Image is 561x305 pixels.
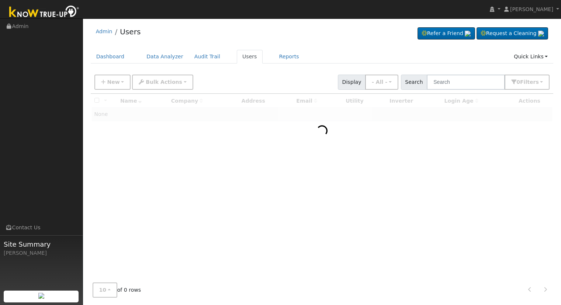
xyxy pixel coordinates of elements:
span: Search [401,75,427,90]
span: of 0 rows [93,282,141,298]
span: Display [338,75,366,90]
a: Users [120,27,141,36]
span: New [107,79,120,85]
button: Bulk Actions [132,75,193,90]
span: [PERSON_NAME] [510,6,553,12]
div: [PERSON_NAME] [4,249,79,257]
span: Site Summary [4,239,79,249]
a: Dashboard [91,50,130,64]
a: Users [237,50,263,64]
a: Data Analyzer [141,50,189,64]
input: Search [427,75,505,90]
a: Reports [274,50,305,64]
span: Filter [520,79,539,85]
img: retrieve [38,293,44,299]
a: Request a Cleaning [477,27,548,40]
button: - All - [365,75,398,90]
a: Admin [96,28,112,34]
a: Quick Links [508,50,553,64]
img: Know True-Up [6,4,83,21]
button: 0Filters [505,75,550,90]
img: retrieve [538,31,544,37]
a: Audit Trail [189,50,226,64]
button: 10 [93,282,117,298]
span: s [536,79,539,85]
span: 10 [99,287,107,293]
a: Refer a Friend [418,27,475,40]
img: retrieve [465,31,471,37]
span: Bulk Actions [146,79,182,85]
button: New [94,75,131,90]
